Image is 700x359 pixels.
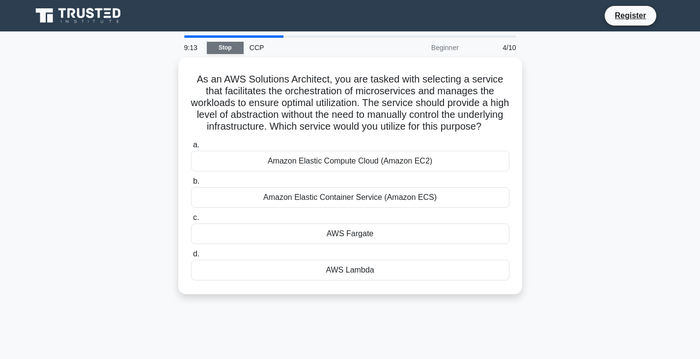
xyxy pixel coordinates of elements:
a: Register [609,9,652,22]
div: Beginner [379,38,465,57]
div: AWS Fargate [191,223,509,244]
div: Amazon Elastic Container Service (Amazon ECS) [191,187,509,208]
div: CCP [244,38,379,57]
div: 9:13 [178,38,207,57]
div: 4/10 [465,38,522,57]
div: AWS Lambda [191,260,509,280]
span: b. [193,177,199,185]
span: c. [193,213,199,221]
div: Amazon Elastic Compute Cloud (Amazon EC2) [191,151,509,171]
span: d. [193,249,199,258]
a: Stop [207,42,244,54]
span: a. [193,140,199,149]
h5: As an AWS Solutions Architect, you are tasked with selecting a service that facilitates the orche... [190,73,510,133]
